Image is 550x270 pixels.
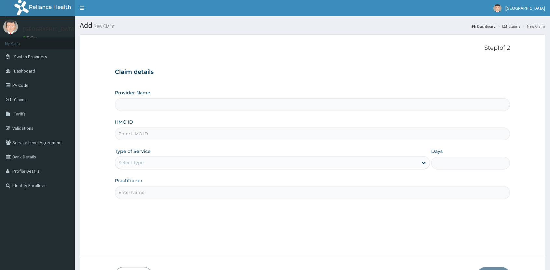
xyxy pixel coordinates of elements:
div: Select type [118,159,144,166]
label: Days [431,148,443,155]
span: Claims [14,97,27,102]
a: Online [23,35,38,40]
label: Type of Service [115,148,151,155]
h3: Claim details [115,69,510,76]
p: [GEOGRAPHIC_DATA] [23,26,76,32]
h1: Add [80,21,545,30]
label: HMO ID [115,119,133,125]
span: Tariffs [14,111,26,117]
span: Dashboard [14,68,35,74]
img: User Image [493,4,502,12]
input: Enter HMO ID [115,128,510,140]
a: Claims [502,23,520,29]
label: Practitioner [115,177,143,184]
span: [GEOGRAPHIC_DATA] [505,5,545,11]
span: Switch Providers [14,54,47,60]
input: Enter Name [115,186,510,199]
a: Dashboard [472,23,496,29]
p: Step 1 of 2 [115,45,510,52]
img: User Image [3,20,18,34]
small: New Claim [92,24,114,29]
label: Provider Name [115,89,150,96]
li: New Claim [521,23,545,29]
